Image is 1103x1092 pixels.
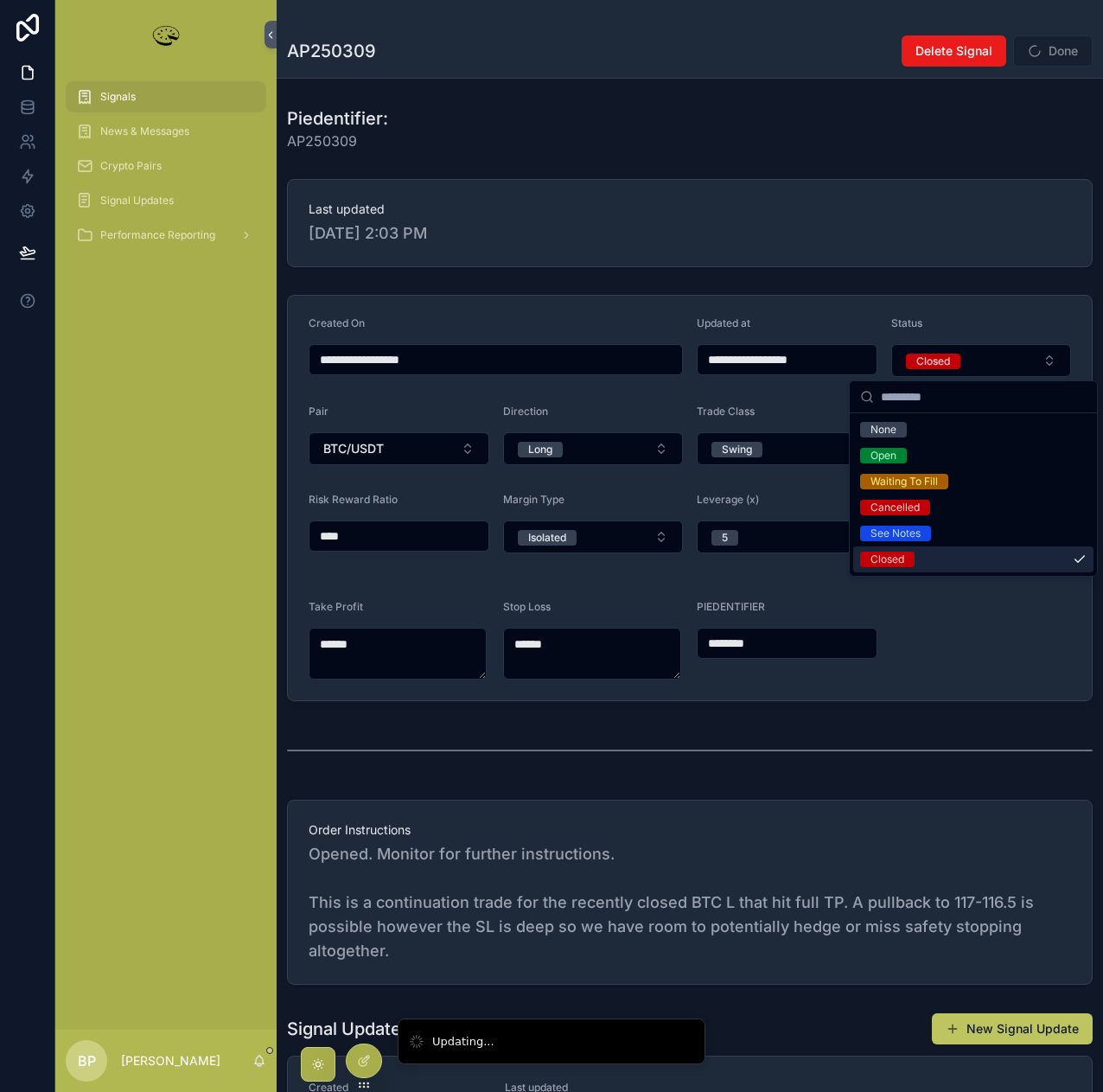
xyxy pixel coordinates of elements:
[309,842,1071,963] span: Opened. Monitor for further instructions. This is a continuation trade for the recently closed BT...
[309,316,365,329] span: Created On
[503,600,551,613] span: Stop Loss
[66,185,266,216] a: Signal Updates
[309,600,363,613] span: Take Profit
[287,39,376,63] h1: AP250309
[697,493,759,506] span: Leverage (x)
[870,526,921,541] div: See Notes
[66,116,266,147] a: News & Messages
[309,432,489,465] button: Select Button
[503,520,684,553] button: Select Button
[870,474,938,489] div: Waiting To Fill
[309,221,1071,246] span: [DATE] 2:03 PM
[432,1033,494,1050] div: Updating...
[915,42,992,60] span: Delete Signal
[309,493,398,506] span: Risk Reward Ratio
[55,69,277,273] div: scrollable content
[66,150,266,182] a: Crypto Pairs
[78,1050,96,1071] span: BP
[697,316,750,329] span: Updated at
[309,201,1071,218] span: Last updated
[870,422,896,437] div: None
[891,316,922,329] span: Status
[287,106,388,131] h1: Piedentifier:
[100,194,174,208] span: Signal Updates
[697,600,765,613] span: PIEDENTIFIER
[100,228,215,242] span: Performance Reporting
[870,500,920,515] div: Cancelled
[916,354,950,369] div: Closed
[66,81,266,112] a: Signals
[66,220,266,251] a: Performance Reporting
[850,413,1097,576] div: Suggestions
[323,440,384,457] span: BTC/USDT
[100,90,136,104] span: Signals
[528,442,552,457] div: Long
[121,1052,220,1070] p: [PERSON_NAME]
[309,821,1071,839] span: Order Instructions
[503,432,684,465] button: Select Button
[100,159,162,173] span: Crypto Pairs
[722,442,752,457] div: Swing
[902,35,1006,67] button: Delete Signal
[891,344,1072,377] button: Select Button
[309,405,328,418] span: Pair
[870,448,896,463] div: Open
[100,125,189,138] span: News & Messages
[287,1017,411,1041] h1: Signal Updates
[287,131,388,151] span: AP250309
[149,21,183,48] img: App logo
[697,520,877,553] button: Select Button
[503,405,548,418] span: Direction
[932,1013,1093,1044] button: New Signal Update
[503,493,564,506] span: Margin Type
[870,552,904,567] div: Closed
[722,530,728,546] div: 5
[697,432,877,465] button: Select Button
[528,530,566,546] div: Isolated
[697,405,755,418] span: Trade Class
